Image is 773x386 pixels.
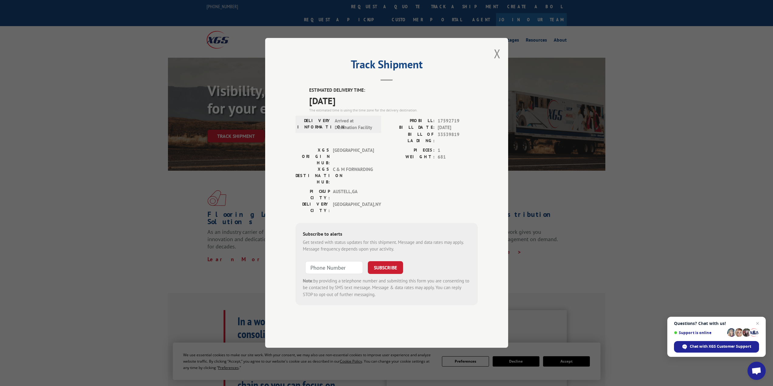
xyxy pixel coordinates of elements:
[297,118,332,131] label: DELIVERY INFORMATION:
[368,261,403,274] button: SUBSCRIBE
[333,188,374,201] span: AUSTELL , GA
[303,278,470,298] div: by providing a telephone number and submitting this form you are consenting to be contacted by SM...
[387,125,435,132] label: BILL DATE:
[303,239,470,253] div: Get texted with status updates for this shipment. Message and data rates may apply. Message frequ...
[387,131,435,144] label: BILL OF LADING:
[387,147,435,154] label: PIECES:
[309,87,478,94] label: ESTIMATED DELIVERY TIME:
[674,330,725,335] span: Support is online
[296,166,330,185] label: XGS DESTINATION HUB:
[296,60,478,72] h2: Track Shipment
[333,147,374,166] span: [GEOGRAPHIC_DATA]
[438,154,478,161] span: 681
[303,230,470,239] div: Subscribe to alerts
[333,166,374,185] span: C & M FORWARDING
[309,94,478,108] span: [DATE]
[438,147,478,154] span: 1
[387,154,435,161] label: WEIGHT:
[303,278,313,284] strong: Note:
[690,344,751,349] span: Chat with XGS Customer Support
[387,118,435,125] label: PROBILL:
[335,118,376,131] span: Arrived at Destination Facility
[747,362,766,380] a: Open chat
[674,341,759,353] span: Chat with XGS Customer Support
[296,201,330,214] label: DELIVERY CITY:
[296,147,330,166] label: XGS ORIGIN HUB:
[438,131,478,144] span: 33539819
[438,118,478,125] span: 17592719
[305,261,363,274] input: Phone Number
[674,321,759,326] span: Questions? Chat with us!
[333,201,374,214] span: [GEOGRAPHIC_DATA] , NY
[438,125,478,132] span: [DATE]
[494,46,501,62] button: Close modal
[309,108,478,113] div: The estimated time is using the time zone for the delivery destination.
[296,188,330,201] label: PICKUP CITY:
